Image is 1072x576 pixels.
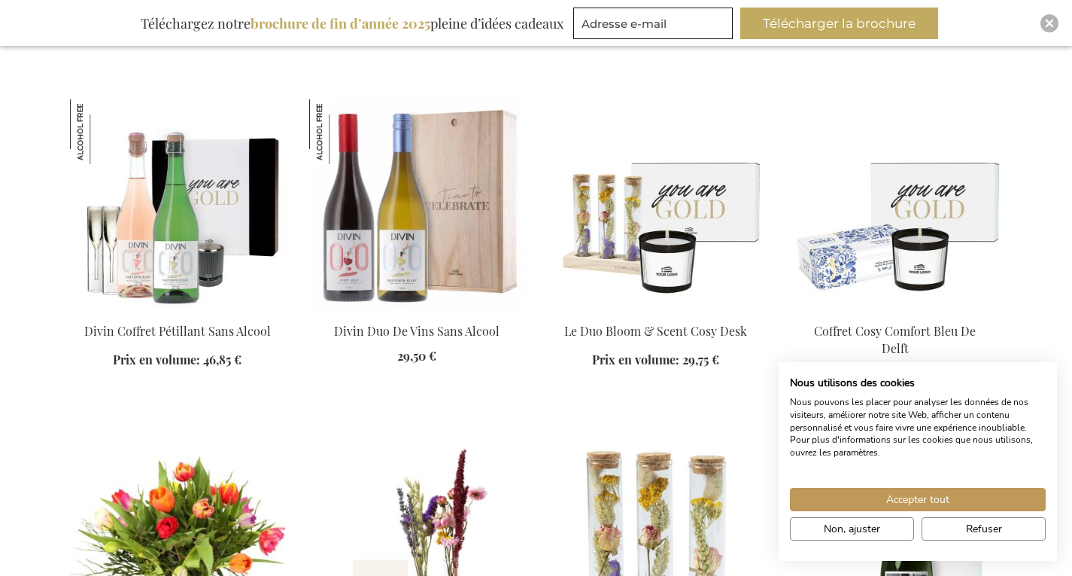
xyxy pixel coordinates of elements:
img: Divin Coffret Pétillant Sans Alcool [70,99,135,164]
span: 29,75 € [682,352,719,367]
div: Close [1040,14,1058,32]
h2: Nous utilisons des cookies [790,376,1046,390]
span: Refuser [966,521,1002,537]
a: The Bloom & Scent Cosy Desk Duo [548,304,764,318]
img: Delft's Cosy Comfort Gift Set [788,99,1003,310]
a: Divin Non-Alcoholic Wine Duo Divin Duo De Vins Sans Alcool [309,304,524,318]
form: marketing offers and promotions [573,8,737,44]
div: Téléchargez notre pleine d’idées cadeaux [134,8,570,39]
button: Refuser tous les cookies [922,517,1046,541]
p: Nous pouvons les placer pour analyser les données de nos visiteurs, améliorer notre site Web, aff... [790,396,1046,459]
img: Divin Duo De Vins Sans Alcool [309,99,374,164]
span: Prix en volume: [592,352,679,367]
a: Divin Non-Alcoholic Sparkling Set Divin Coffret Pétillant Sans Alcool [70,304,285,318]
button: Télécharger la brochure [740,8,938,39]
img: The Bloom & Scent Cosy Desk Duo [548,99,764,310]
span: 29,50 € [397,348,436,364]
img: Divin Non-Alcoholic Wine Duo [309,99,524,310]
button: Accepter tous les cookies [790,488,1046,511]
span: Accepter tout [886,492,949,507]
a: Le Duo Bloom & Scent Cosy Desk [564,323,747,339]
img: Divin Coffret Pétillant Sans Alcool [70,99,285,310]
input: Adresse e-mail [573,8,733,39]
a: Prix en volume: 29,75 € [592,352,719,369]
img: Close [1045,19,1054,28]
a: Divin Duo De Vins Sans Alcool [334,323,500,339]
button: Ajustez les préférences de cookie [790,517,914,541]
span: Non, ajuster [824,521,880,537]
a: Delft's Cosy Comfort Gift Set [788,304,1003,318]
a: Coffret Cosy Comfort Bleu De Delft [814,323,976,356]
b: brochure de fin d’année 2025 [251,14,430,32]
